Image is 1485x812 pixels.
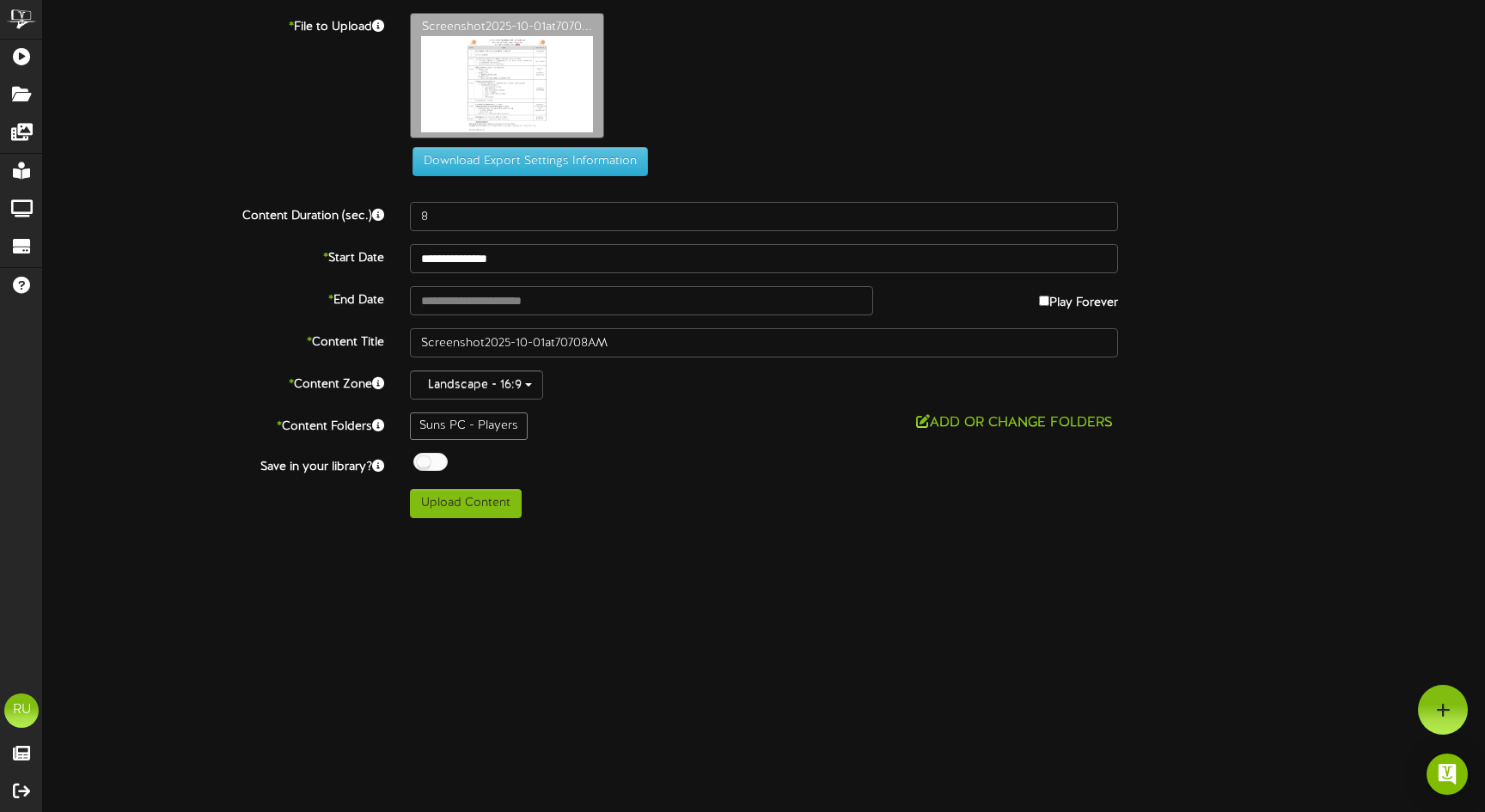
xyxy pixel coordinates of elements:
[30,202,397,225] label: Content Duration (sec.)
[1039,296,1049,306] input: Play Forever
[4,693,39,728] div: RU
[1039,286,1118,312] label: Play Forever
[410,489,522,518] button: Upload Content
[30,286,397,309] label: End Date
[410,370,543,400] button: Landscape - 16:9
[30,328,397,351] label: Content Title
[30,453,397,476] label: Save in your library?
[30,244,397,267] label: Start Date
[410,328,1118,357] input: Title of this Content
[412,147,648,176] button: Download Export Settings Information
[30,370,397,394] label: Content Zone
[911,412,1118,434] button: Add or Change Folders
[410,412,528,440] div: Suns PC - Players
[1427,754,1468,795] div: Open Intercom Messenger
[30,13,397,36] label: File to Upload
[404,156,648,168] a: Download Export Settings Information
[30,412,397,436] label: Content Folders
